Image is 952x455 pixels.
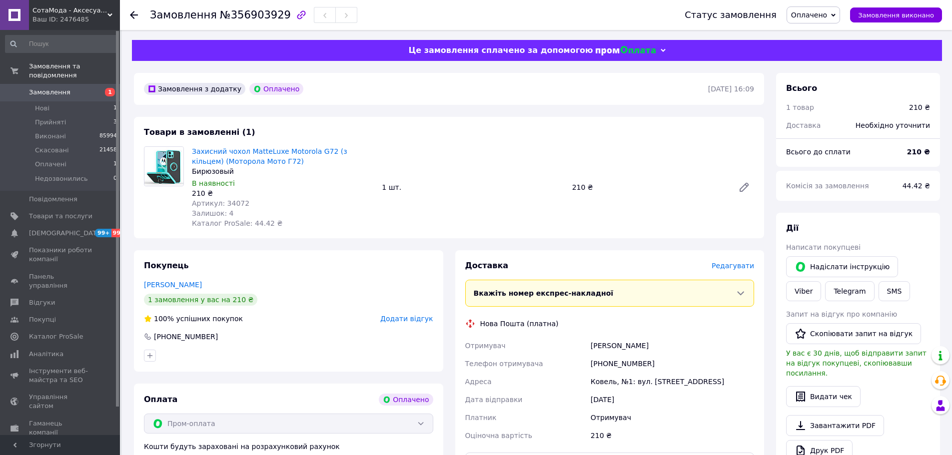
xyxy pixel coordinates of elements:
span: Скасовані [35,146,69,155]
span: Артикул: 34072 [192,199,249,207]
span: 99+ [111,229,128,237]
div: успішних покупок [144,314,243,324]
span: Повідомлення [29,195,77,204]
span: Покупець [144,261,189,270]
div: 1 замовлення у вас на 210 ₴ [144,294,257,306]
span: 1 [113,160,117,169]
span: Гаманець компанії [29,419,92,437]
a: Редагувати [734,177,754,197]
span: Додати відгук [380,315,433,323]
button: Замовлення виконано [850,7,942,22]
span: 1 товар [786,103,814,111]
a: Viber [786,281,821,301]
span: Замовлення та повідомлення [29,62,120,80]
span: Виконані [35,132,66,141]
div: [PHONE_NUMBER] [153,332,219,342]
span: Інструменти веб-майстра та SEO [29,367,92,385]
span: Адреса [465,378,492,386]
span: 1 [105,88,115,96]
a: Telegram [825,281,874,301]
span: 21458 [99,146,117,155]
span: Телефон отримувача [465,360,543,368]
span: Запит на відгук про компанію [786,310,897,318]
input: Пошук [5,35,118,53]
div: [PHONE_NUMBER] [589,355,756,373]
span: Залишок: 4 [192,209,234,217]
div: Повернутися назад [130,10,138,20]
span: Це замовлення сплачено за допомогою [408,45,593,55]
span: У вас є 30 днів, щоб відправити запит на відгук покупцеві, скопіювавши посилання. [786,349,927,377]
span: 3 [113,118,117,127]
span: Каталог ProSale [29,332,83,341]
span: Нові [35,104,49,113]
div: Статус замовлення [685,10,777,20]
span: 100% [154,315,174,323]
span: Отримувач [465,342,506,350]
button: Скопіювати запит на відгук [786,323,921,344]
span: Всього до сплати [786,148,851,156]
div: Ковель, №1: вул. [STREET_ADDRESS] [589,373,756,391]
span: Товари та послуги [29,212,92,221]
span: [DEMOGRAPHIC_DATA] [29,229,103,238]
span: Управління сайтом [29,393,92,411]
span: Оціночна вартість [465,432,532,440]
span: Всього [786,83,817,93]
button: Надіслати інструкцію [786,256,898,277]
span: Вкажіть номер експрес-накладної [474,289,614,297]
span: Прийняті [35,118,66,127]
span: Замовлення виконано [858,11,934,19]
b: 210 ₴ [907,148,930,156]
div: [PERSON_NAME] [589,337,756,355]
div: [DATE] [589,391,756,409]
div: Необхідно уточнити [850,114,936,136]
span: Комісія за замовлення [786,182,869,190]
div: Оплачено [379,394,433,406]
span: 0 [113,174,117,183]
div: Бирюзовый [192,166,374,176]
img: Захисний чохол MatteLuxe Motorola G72 (з кільцем) (Моторола Мото Г72) [144,147,183,186]
span: Редагувати [712,262,754,270]
span: Недозвонились [35,174,88,183]
span: Аналітика [29,350,63,359]
button: SMS [879,281,911,301]
span: 44.42 ₴ [903,182,930,190]
button: Видати чек [786,386,861,407]
div: 1 шт. [378,180,568,194]
div: 210 ₴ [568,180,730,194]
span: Дії [786,223,799,233]
span: Доставка [465,261,509,270]
span: 99+ [95,229,111,237]
a: Захисний чохол MatteLuxe Motorola G72 (з кільцем) (Моторола Мото Г72) [192,147,347,165]
span: Оплата [144,395,177,404]
span: Оплачені [35,160,66,169]
span: В наявності [192,179,235,187]
span: 85994 [99,132,117,141]
span: Замовлення [150,9,217,21]
div: 210 ₴ [589,427,756,445]
div: Нова Пошта (платна) [478,319,561,329]
div: 210 ₴ [909,102,930,112]
span: Дата відправки [465,396,523,404]
span: Платник [465,414,497,422]
div: Ваш ID: 2476485 [32,15,120,24]
span: Написати покупцеві [786,243,861,251]
span: Каталог ProSale: 44.42 ₴ [192,219,282,227]
div: Отримувач [589,409,756,427]
span: Покупці [29,315,56,324]
span: СотаМода - Аксесуари для гаджетів [32,6,107,15]
span: №356903929 [220,9,291,21]
div: Замовлення з додатку [144,83,245,95]
span: Показники роботи компанії [29,246,92,264]
span: 1 [113,104,117,113]
span: Відгуки [29,298,55,307]
a: Завантажити PDF [786,415,884,436]
a: [PERSON_NAME] [144,281,202,289]
div: 210 ₴ [192,188,374,198]
img: evopay logo [596,46,656,55]
span: Замовлення [29,88,70,97]
div: Оплачено [249,83,303,95]
span: Товари в замовленні (1) [144,127,255,137]
span: Оплачено [791,11,827,19]
span: Доставка [786,121,821,129]
time: [DATE] 16:09 [708,85,754,93]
